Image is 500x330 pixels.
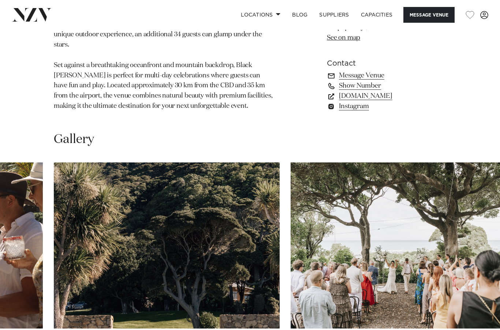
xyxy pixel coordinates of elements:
a: Locations [235,7,286,23]
a: Instagram [327,101,446,111]
h6: Contact [327,58,446,69]
img: nzv-logo.png [12,8,52,21]
a: Message Venue [327,70,446,81]
swiper-slide: 12 / 29 [54,162,280,329]
a: [DOMAIN_NAME] [327,91,446,101]
a: See on map [327,34,360,41]
a: Capacities [355,7,399,23]
a: SUPPLIERS [313,7,355,23]
a: Show Number [327,81,446,91]
a: BLOG [286,7,313,23]
h2: Gallery [54,131,94,148]
button: Message Venue [403,7,455,23]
